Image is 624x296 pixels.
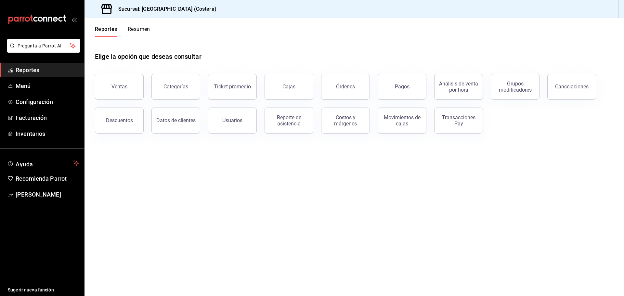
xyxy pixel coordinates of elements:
[321,108,370,134] button: Costos y márgenes
[16,97,79,106] span: Configuración
[265,74,313,100] button: Cajas
[8,287,79,293] span: Sugerir nueva función
[151,74,200,100] button: Categorías
[214,84,251,90] div: Ticket promedio
[95,108,144,134] button: Descuentos
[16,159,71,167] span: Ayuda
[16,113,79,122] span: Facturación
[378,108,426,134] button: Movimientos de cajas
[95,26,150,37] div: navigation tabs
[95,74,144,100] button: Ventas
[336,84,355,90] div: Órdenes
[71,17,77,22] button: open_drawer_menu
[16,129,79,138] span: Inventarios
[208,74,257,100] button: Ticket promedio
[282,84,295,90] div: Cajas
[325,114,366,127] div: Costos y márgenes
[321,74,370,100] button: Órdenes
[222,117,242,123] div: Usuarios
[555,84,589,90] div: Cancelaciones
[151,108,200,134] button: Datos de clientes
[395,84,409,90] div: Pagos
[434,74,483,100] button: Análisis de venta por hora
[265,108,313,134] button: Reporte de asistencia
[95,26,117,37] button: Reportes
[491,74,539,100] button: Grupos modificadores
[269,114,309,127] div: Reporte de asistencia
[495,81,535,93] div: Grupos modificadores
[5,47,80,54] a: Pregunta a Parrot AI
[16,190,79,199] span: [PERSON_NAME]
[106,117,133,123] div: Descuentos
[111,84,127,90] div: Ventas
[208,108,257,134] button: Usuarios
[128,26,150,37] button: Resumen
[163,84,188,90] div: Categorías
[16,174,79,183] span: Recomienda Parrot
[434,108,483,134] button: Transacciones Pay
[547,74,596,100] button: Cancelaciones
[156,117,196,123] div: Datos de clientes
[7,39,80,53] button: Pregunta a Parrot AI
[382,114,422,127] div: Movimientos de cajas
[378,74,426,100] button: Pagos
[16,66,79,74] span: Reportes
[16,82,79,90] span: Menú
[95,52,201,61] h1: Elige la opción que deseas consultar
[18,43,70,49] span: Pregunta a Parrot AI
[438,81,479,93] div: Análisis de venta por hora
[438,114,479,127] div: Transacciones Pay
[113,5,216,13] h3: Sucursal: [GEOGRAPHIC_DATA] (Costera)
